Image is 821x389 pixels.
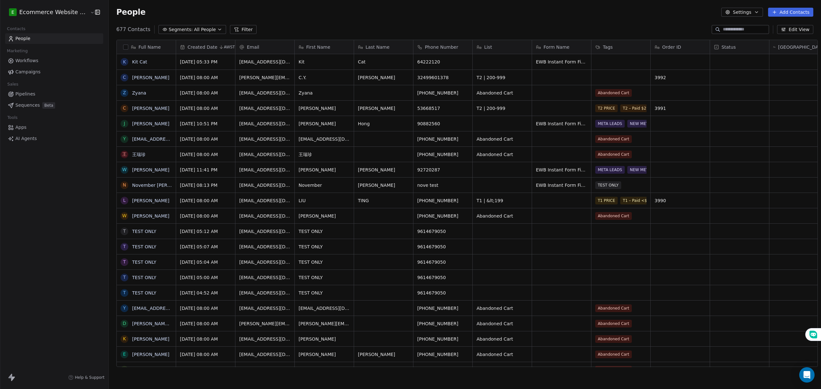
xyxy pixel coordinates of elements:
[721,8,763,17] button: Settings
[299,320,350,327] span: [PERSON_NAME][EMAIL_ADDRESS][DOMAIN_NAME]
[180,336,231,342] span: [DATE] 08:00 AM
[299,182,350,188] span: November
[180,74,231,81] span: [DATE] 08:00 AM
[417,367,469,373] span: [PHONE_NUMBER]
[224,45,235,50] span: AWST
[123,74,126,81] div: C
[477,105,528,112] span: T2 | 200-999
[123,59,126,65] div: K
[299,167,350,173] span: [PERSON_NAME]
[777,25,813,34] button: Edit View
[117,40,176,54] div: Full Name
[366,44,390,50] span: Last Name
[417,320,469,327] span: [PHONE_NUMBER]
[180,290,231,296] span: [DATE] 04:52 AM
[477,90,528,96] span: Abandoned Cart
[595,304,632,312] span: Abandoned Cart
[239,244,291,250] span: [EMAIL_ADDRESS][DOMAIN_NAME]
[124,120,125,127] div: J
[132,213,169,219] a: [PERSON_NAME]
[132,244,156,249] a: TEST ONLY
[15,35,30,42] span: People
[235,40,294,54] div: Email
[180,90,231,96] span: [DATE] 08:00 AM
[299,120,350,127] span: [PERSON_NAME]
[122,212,127,219] div: W
[180,151,231,158] span: [DATE] 08:00 AM
[194,26,216,33] span: All People
[484,44,492,50] span: List
[4,113,20,122] span: Tools
[180,259,231,265] span: [DATE] 05:04 AM
[295,40,354,54] div: First Name
[595,166,625,174] span: META LEADS
[358,351,409,358] span: [PERSON_NAME]
[417,167,469,173] span: 92720287
[595,104,618,112] span: T2 PRICE
[139,44,161,50] span: Full Name
[132,167,169,172] a: [PERSON_NAME]
[117,54,176,367] div: grid
[299,290,350,296] span: TEST ONLY
[358,167,409,173] span: [PERSON_NAME]
[595,366,632,374] span: Abandoned Cart
[417,151,469,158] span: [PHONE_NUMBER]
[116,26,150,33] span: 677 Contacts
[8,7,86,18] button: EEcommerce Website Builder
[299,336,350,342] span: [PERSON_NAME]
[123,105,126,112] div: C
[417,351,469,358] span: [PHONE_NUMBER]
[15,135,37,142] span: AI Agents
[299,59,350,65] span: Kit
[180,274,231,281] span: [DATE] 05:00 AM
[15,91,35,97] span: Pipelines
[299,351,350,358] span: [PERSON_NAME]
[180,305,231,311] span: [DATE] 08:00 AM
[132,198,169,203] a: [PERSON_NAME]
[299,105,350,112] span: [PERSON_NAME]
[595,89,632,97] span: Abandoned Cart
[477,151,528,158] span: Abandoned Cart
[477,213,528,219] span: Abandoned Cart
[239,167,291,173] span: [EMAIL_ADDRESS][DOMAIN_NAME]
[123,305,126,311] div: y
[595,120,625,128] span: META LEADS
[12,9,14,15] span: E
[299,259,350,265] span: TEST ONLY
[180,105,231,112] span: [DATE] 08:00 AM
[180,136,231,142] span: [DATE] 08:00 AM
[123,335,126,342] div: K
[239,151,291,158] span: [EMAIL_ADDRESS][DOMAIN_NAME]
[239,120,291,127] span: [EMAIL_ADDRESS][DOMAIN_NAME]
[651,40,710,54] div: Order ID
[132,352,169,357] a: [PERSON_NAME]
[239,351,291,358] span: [EMAIL_ADDRESS][DOMAIN_NAME]
[188,44,217,50] span: Created Date
[595,335,632,343] span: Abandoned Cart
[180,228,231,235] span: [DATE] 05:12 AM
[15,102,40,109] span: Sequences
[417,336,469,342] span: [PHONE_NUMBER]
[239,136,291,142] span: [EMAIL_ADDRESS][DOMAIN_NAME]
[358,59,409,65] span: Cat
[239,290,291,296] span: [EMAIL_ADDRESS][DOMAIN_NAME]
[4,46,30,56] span: Marketing
[662,44,681,50] span: Order ID
[595,181,621,189] span: TEST ONLY
[477,74,528,81] span: T2 | 200-999
[417,59,469,65] span: 64222120
[413,40,472,54] div: Phone Number
[122,151,127,158] div: 王
[239,336,291,342] span: [EMAIL_ADDRESS][DOMAIN_NAME]
[417,274,469,281] span: 9614679050
[5,55,103,66] a: Workflows
[627,166,676,174] span: NEW META ADS LEADS
[15,69,40,75] span: Campaigns
[417,244,469,250] span: 9614679050
[5,133,103,144] a: AI Agents
[239,59,291,65] span: [EMAIL_ADDRESS][DOMAIN_NAME]
[299,74,350,81] span: C.Y.
[299,228,350,235] span: TEST ONLY
[595,320,632,327] span: Abandoned Cart
[417,74,469,81] span: 32499601378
